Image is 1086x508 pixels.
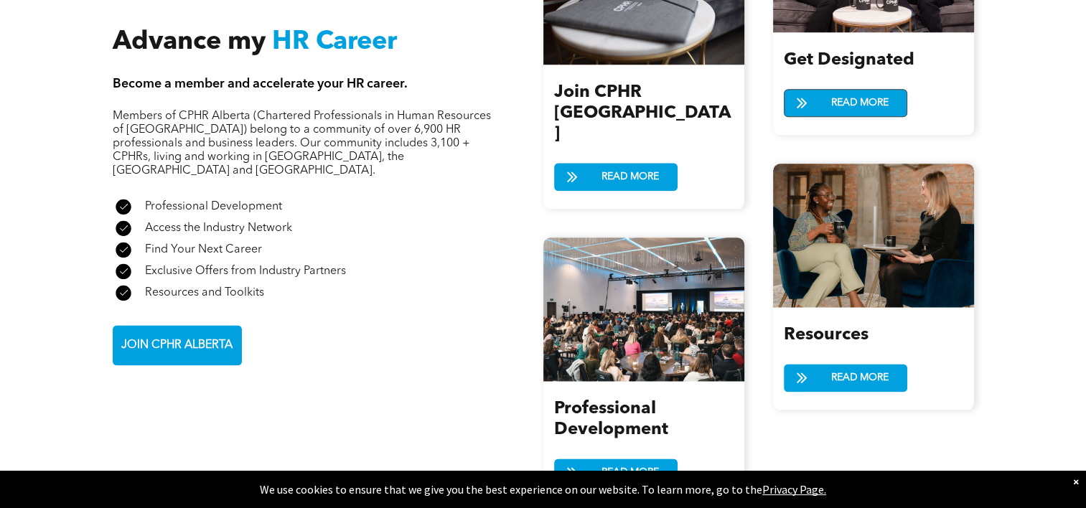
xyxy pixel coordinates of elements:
span: Members of CPHR Alberta (Chartered Professionals in Human Resources of [GEOGRAPHIC_DATA]) belong ... [113,110,491,177]
span: Access the Industry Network [145,222,292,234]
span: Resources [784,326,869,344]
span: Find Your Next Career [145,244,262,255]
span: Professional Development [554,400,668,438]
span: Resources and Toolkits [145,287,264,298]
a: READ MORE [784,364,907,392]
span: Join CPHR [GEOGRAPHIC_DATA] [554,84,731,143]
span: Exclusive Offers from Industry Partners [145,265,346,277]
span: JOIN CPHR ALBERTA [116,331,238,359]
span: READ MORE [826,90,894,116]
span: Advance my [113,29,266,55]
span: Professional Development [145,201,282,212]
a: JOIN CPHR ALBERTA [113,325,242,365]
span: Get Designated [784,52,914,69]
span: READ MORE [826,364,894,391]
span: Become a member and accelerate your HR career. [113,77,408,90]
div: Dismiss notification [1073,474,1079,489]
span: READ MORE [596,164,664,190]
a: Privacy Page. [762,482,826,497]
a: READ MORE [554,458,678,486]
a: READ MORE [784,89,907,117]
a: READ MORE [554,163,678,191]
span: READ MORE [596,459,664,486]
span: HR Career [272,29,397,55]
